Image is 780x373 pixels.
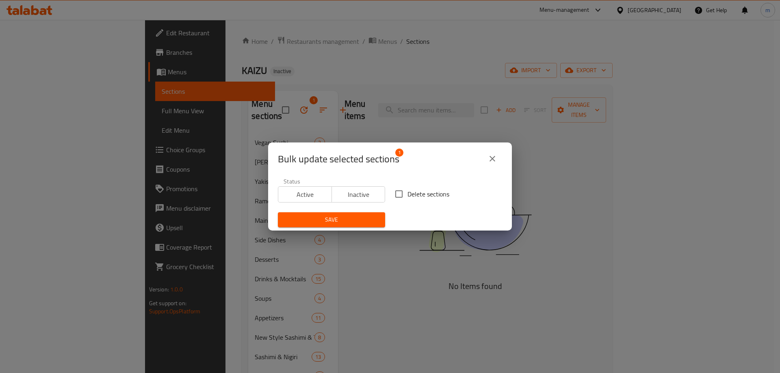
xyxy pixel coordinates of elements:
span: Active [282,189,329,201]
span: Selected section count [278,153,399,166]
button: Active [278,186,332,203]
button: close [483,149,502,168]
span: Save [284,215,379,225]
button: Inactive [331,186,386,203]
span: 1 [395,149,403,157]
span: Inactive [335,189,382,201]
button: Save [278,212,385,227]
span: Delete sections [407,189,449,199]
